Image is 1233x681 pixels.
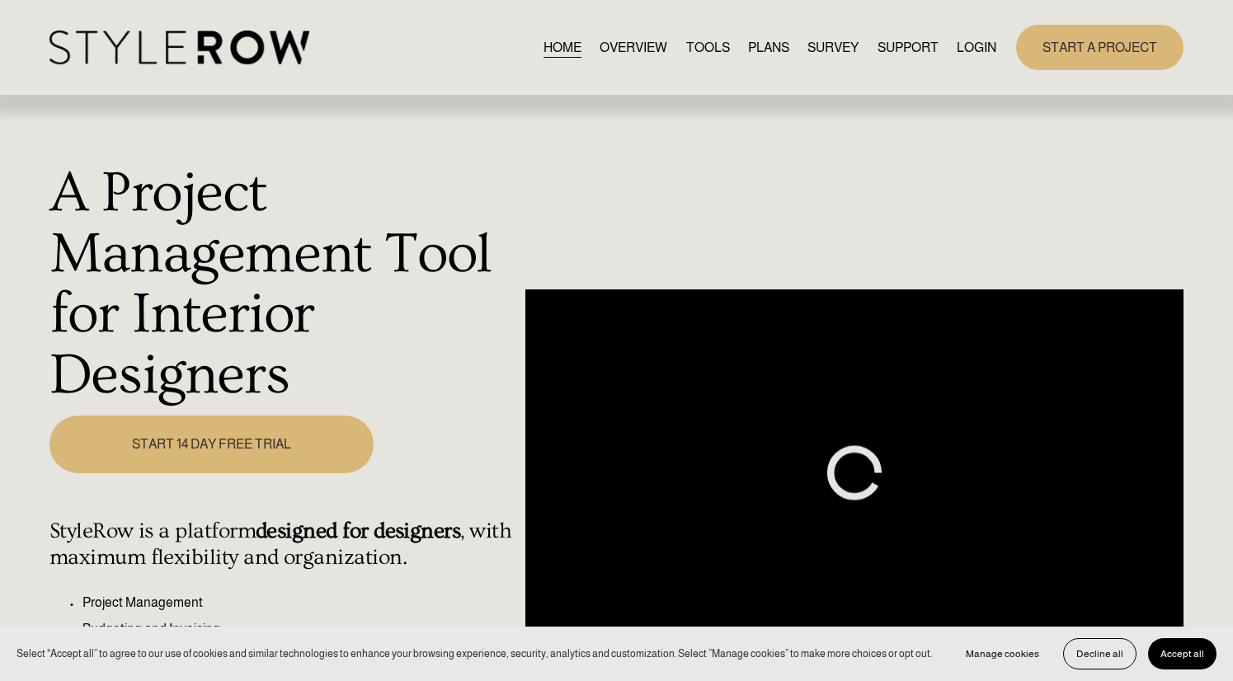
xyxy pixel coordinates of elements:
[686,36,730,59] a: TOOLS
[957,36,996,59] a: LOGIN
[49,519,517,571] h4: StyleRow is a platform , with maximum flexibility and organization.
[1160,648,1204,660] span: Accept all
[256,519,460,543] strong: designed for designers
[600,36,667,59] a: OVERVIEW
[1148,638,1217,669] button: Accept all
[49,416,374,473] a: START 14 DAY FREE TRIAL
[544,36,581,59] a: HOME
[1076,648,1123,660] span: Decline all
[16,646,932,662] p: Select “Accept all” to agree to our use of cookies and similar technologies to enhance your brows...
[82,619,517,639] p: Budgeting and Invoicing
[748,36,789,59] a: PLANS
[49,163,517,406] h1: A Project Management Tool for Interior Designers
[82,593,517,613] p: Project Management
[966,648,1039,660] span: Manage cookies
[878,36,939,59] a: folder dropdown
[878,38,939,58] span: SUPPORT
[1063,638,1137,669] button: Decline all
[807,36,859,59] a: SURVEY
[953,638,1052,669] button: Manage cookies
[1016,25,1184,70] a: START A PROJECT
[49,31,309,64] img: StyleRow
